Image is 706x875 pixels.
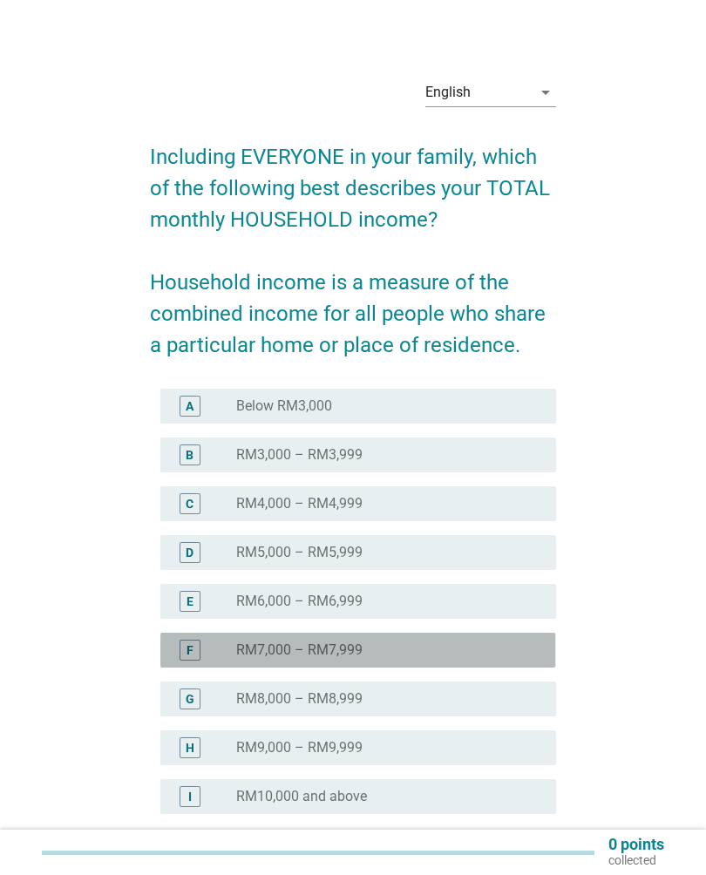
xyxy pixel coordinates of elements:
[186,495,193,513] div: C
[187,641,193,660] div: F
[236,739,363,756] label: RM9,000 – RM9,999
[186,544,193,562] div: D
[236,397,332,415] label: Below RM3,000
[186,739,194,757] div: H
[150,124,555,361] h2: Including EVERYONE in your family, which of the following best describes your TOTAL monthly HOUSE...
[236,690,363,708] label: RM8,000 – RM8,999
[236,544,363,561] label: RM5,000 – RM5,999
[236,641,363,659] label: RM7,000 – RM7,999
[187,593,193,611] div: E
[188,788,192,806] div: I
[236,446,363,464] label: RM3,000 – RM3,999
[236,593,363,610] label: RM6,000 – RM6,999
[425,85,471,100] div: English
[608,837,664,852] p: 0 points
[236,788,367,805] label: RM10,000 and above
[186,446,193,465] div: B
[236,495,363,512] label: RM4,000 – RM4,999
[535,82,556,103] i: arrow_drop_down
[186,690,194,709] div: G
[186,397,193,416] div: A
[608,852,664,868] p: collected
